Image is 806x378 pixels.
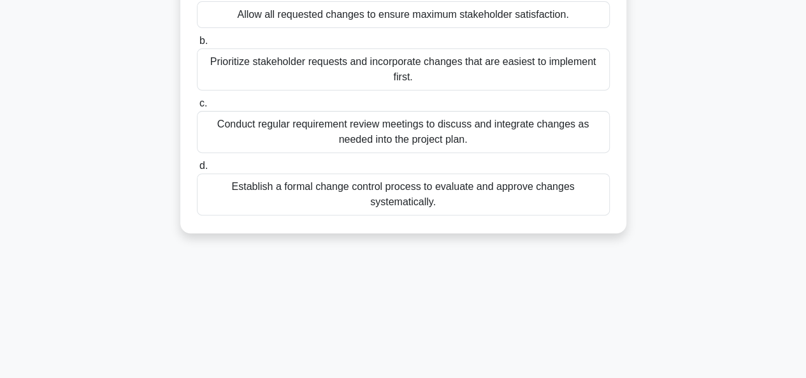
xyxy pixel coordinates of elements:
span: d. [199,160,208,171]
div: Prioritize stakeholder requests and incorporate changes that are easiest to implement first. [197,48,610,91]
span: c. [199,98,207,108]
div: Conduct regular requirement review meetings to discuss and integrate changes as needed into the p... [197,111,610,153]
div: Allow all requested changes to ensure maximum stakeholder satisfaction. [197,1,610,28]
div: Establish a formal change control process to evaluate and approve changes systematically. [197,173,610,215]
span: b. [199,35,208,46]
